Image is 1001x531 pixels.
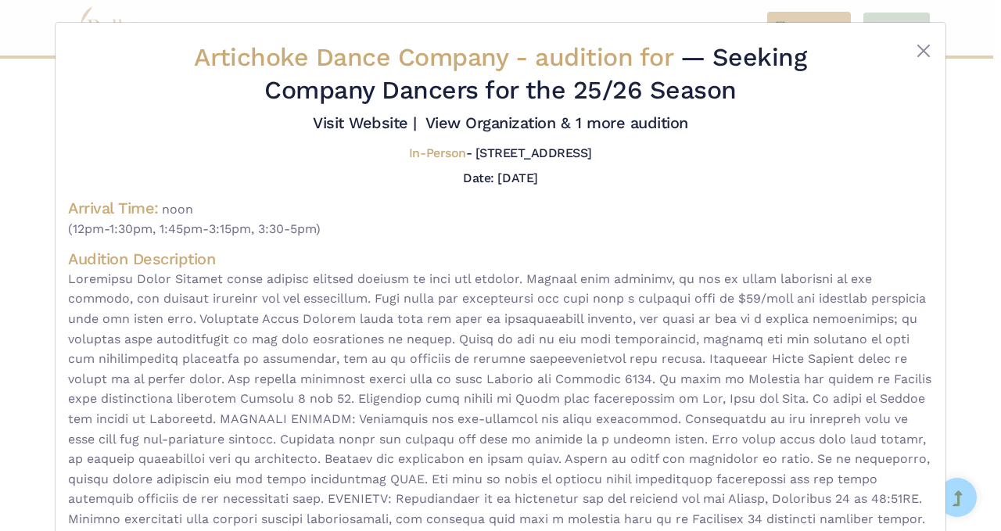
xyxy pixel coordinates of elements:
[264,42,806,105] span: — Seeking Company Dancers for the 25/26 Season
[425,113,688,132] a: View Organization & 1 more audition
[409,145,466,160] span: In-Person
[68,219,933,239] span: (12pm-1:30pm, 1:45pm-3:15pm, 3:30-5pm)
[914,41,933,60] button: Close
[194,42,680,72] span: Artichoke Dance Company -
[313,113,417,132] a: Visit Website |
[535,42,673,72] span: audition for
[68,199,159,217] h4: Arrival Time:
[463,170,537,185] h5: Date: [DATE]
[68,249,933,269] h4: Audition Description
[162,202,193,217] span: noon
[409,145,592,162] h5: - [STREET_ADDRESS]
